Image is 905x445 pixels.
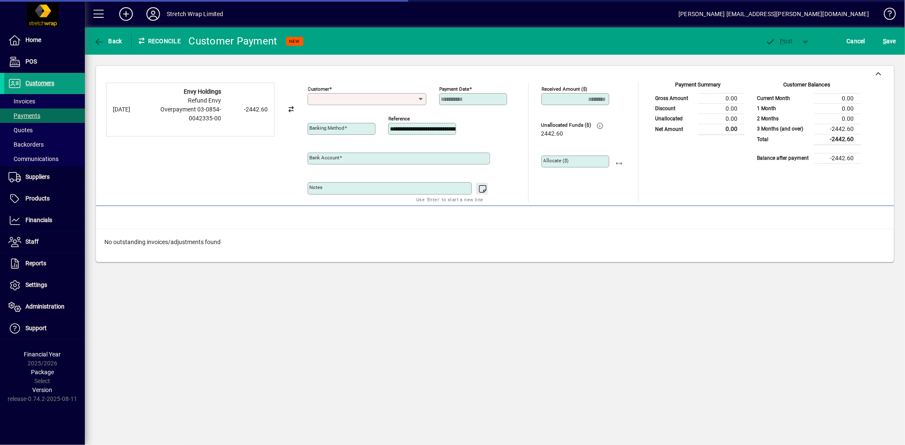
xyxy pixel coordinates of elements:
span: Reports [25,260,46,267]
span: Administration [25,303,64,310]
td: 2 Months [753,114,814,124]
span: Home [25,36,41,43]
span: Support [25,325,47,331]
td: Net Amount [651,124,698,134]
td: Total [753,134,814,145]
app-page-summary-card: Customer Balances [753,83,861,164]
td: Unallocated [651,114,698,124]
span: Cancel [847,34,866,48]
span: Back [94,38,122,44]
mat-label: Banking method [310,125,345,131]
td: -2442.60 [814,124,861,134]
td: Discount [651,103,698,114]
span: P [780,38,784,44]
span: Financial Year [24,351,61,358]
span: Settings [25,281,47,288]
span: Products [25,195,50,202]
td: 0.00 [814,114,861,124]
span: Quotes [8,127,33,133]
div: [PERSON_NAME] [EMAIL_ADDRESS][PERSON_NAME][DOMAIN_NAME] [678,7,869,21]
a: Quotes [4,123,85,137]
app-page-summary-card: Payment Summary [651,83,745,135]
a: Administration [4,296,85,317]
a: Support [4,318,85,339]
span: Version [33,387,53,393]
div: Stretch Wrap Limited [167,7,224,21]
div: [DATE] [113,105,147,114]
span: POS [25,58,37,65]
div: Customer Balances [753,81,861,93]
a: Payments [4,108,85,123]
a: Invoices [4,94,85,108]
td: Gross Amount [651,93,698,103]
td: 3 Months (and over) [753,124,814,134]
div: Customer Payment [189,34,277,48]
td: -2442.60 [814,153,861,163]
span: Customers [25,80,54,86]
a: POS [4,51,85,72]
a: Backorders [4,137,85,152]
span: NEW [289,39,300,44]
strong: Envy Holdings [184,88,221,95]
mat-hint: Use 'Enter' to start a new line [416,195,483,204]
td: 0.00 [698,103,745,114]
mat-label: Notes [310,184,323,190]
button: Cancel [845,33,868,49]
span: ave [883,34,896,48]
td: 0.00 [814,103,861,114]
a: Products [4,188,85,209]
span: Refund Envy Overpayment 03-0854-0042335-00 [160,97,221,122]
span: Communications [8,156,59,162]
app-page-header-button: Back [85,33,132,49]
a: Home [4,30,85,51]
td: 0.00 [698,114,745,124]
mat-label: Customer [308,86,330,92]
td: Current Month [753,93,814,103]
mat-label: Bank Account [310,155,340,161]
span: ost [765,38,793,44]
span: Unallocated Funds ($) [541,122,592,128]
td: -2442.60 [814,134,861,145]
span: Suppliers [25,173,50,180]
a: Reports [4,253,85,274]
button: Add [112,6,140,22]
td: 1 Month [753,103,814,114]
div: Payment Summary [651,81,745,93]
mat-label: Received Amount ($) [542,86,588,92]
span: Payments [8,112,40,119]
span: Staff [25,238,39,245]
mat-label: Payment Date [440,86,470,92]
span: Invoices [8,98,35,105]
a: Knowledge Base [877,2,894,29]
mat-label: Reference [389,116,410,122]
span: Package [31,369,54,375]
div: No outstanding invoices/adjustments found [96,229,894,255]
td: 0.00 [698,124,745,134]
td: 0.00 [814,93,861,103]
a: Staff [4,231,85,253]
div: -2442.60 [225,105,268,114]
a: Financials [4,210,85,231]
span: Backorders [8,141,44,148]
div: Reconcile [132,34,182,48]
td: Balance after payment [753,153,814,163]
button: Post [761,33,797,49]
button: Save [881,33,898,49]
button: Profile [140,6,167,22]
span: 2442.60 [541,131,563,137]
a: Communications [4,152,85,166]
a: Suppliers [4,167,85,188]
td: 0.00 [698,93,745,103]
mat-label: Allocate ($) [544,158,569,164]
a: Settings [4,275,85,296]
span: Financials [25,217,52,223]
span: S [883,38,886,44]
button: Back [92,33,124,49]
